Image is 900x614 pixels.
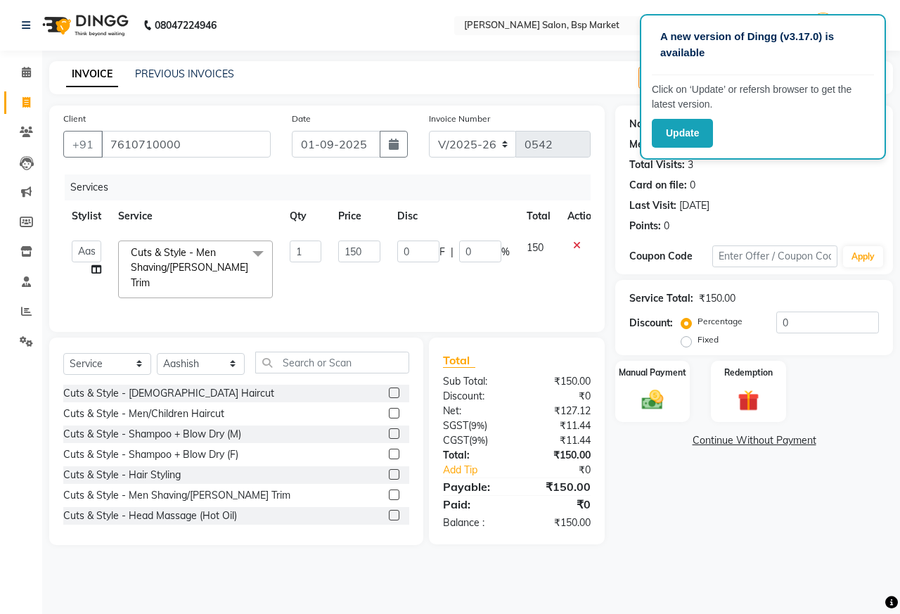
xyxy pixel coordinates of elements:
[517,389,601,404] div: ₹0
[63,447,238,462] div: Cuts & Style - Shampoo + Blow Dry (F)
[690,178,695,193] div: 0
[518,200,559,232] th: Total
[63,386,274,401] div: Cuts & Style - [DEMOGRAPHIC_DATA] Haircut
[618,433,890,448] a: Continue Without Payment
[66,62,118,87] a: INVOICE
[429,113,490,125] label: Invoice Number
[292,113,311,125] label: Date
[432,374,517,389] div: Sub Total:
[63,200,110,232] th: Stylist
[517,374,601,389] div: ₹150.00
[472,435,485,446] span: 9%
[443,434,469,447] span: CGST
[63,407,224,421] div: Cuts & Style - Men/Children Haircut
[517,433,601,448] div: ₹11.44
[629,178,687,193] div: Card on file:
[389,200,518,232] th: Disc
[724,366,773,379] label: Redemption
[443,353,475,368] span: Total
[635,388,670,412] img: _cash.svg
[439,245,445,260] span: F
[638,67,719,89] button: Create New
[629,316,673,331] div: Discount:
[432,516,517,530] div: Balance :
[843,246,883,267] button: Apply
[629,158,685,172] div: Total Visits:
[432,404,517,418] div: Net:
[517,404,601,418] div: ₹127.12
[629,117,661,132] div: Name:
[679,198,709,213] div: [DATE]
[731,388,766,414] img: _gift.svg
[697,333,719,346] label: Fixed
[660,29,866,60] p: A new version of Dingg (v3.17.0) is available
[559,200,605,232] th: Action
[110,200,281,232] th: Service
[432,478,517,495] div: Payable:
[63,427,241,442] div: Cuts & Style - Shampoo + Blow Dry (M)
[432,433,517,448] div: ( )
[517,496,601,513] div: ₹0
[629,219,661,234] div: Points:
[101,131,271,158] input: Search by Name/Mobile/Email/Code
[432,418,517,433] div: ( )
[697,315,742,328] label: Percentage
[36,6,132,45] img: logo
[63,468,181,482] div: Cuts & Style - Hair Styling
[432,463,531,478] a: Add Tip
[63,131,103,158] button: +91
[517,478,601,495] div: ₹150.00
[629,137,879,152] div: No Active Membership
[629,291,693,306] div: Service Total:
[330,200,389,232] th: Price
[699,291,735,306] div: ₹150.00
[471,420,484,431] span: 9%
[629,198,676,213] div: Last Visit:
[688,158,693,172] div: 3
[155,6,217,45] b: 08047224946
[432,389,517,404] div: Discount:
[63,509,237,523] div: Cuts & Style - Head Massage (Hot Oil)
[443,419,468,432] span: SGST
[131,246,248,289] span: Cuts & Style - Men Shaving/[PERSON_NAME] Trim
[517,418,601,433] div: ₹11.44
[664,219,669,234] div: 0
[517,516,601,530] div: ₹150.00
[652,119,713,148] button: Update
[432,496,517,513] div: Paid:
[432,448,517,463] div: Total:
[150,276,156,289] a: x
[135,68,234,80] a: PREVIOUS INVOICES
[517,448,601,463] div: ₹150.00
[281,200,330,232] th: Qty
[255,352,409,373] input: Search or Scan
[451,245,454,260] span: |
[629,137,690,152] div: Membership:
[712,245,837,267] input: Enter Offer / Coupon Code
[811,13,835,37] img: Admin
[629,249,712,264] div: Coupon Code
[527,241,544,254] span: 150
[63,488,290,503] div: Cuts & Style - Men Shaving/[PERSON_NAME] Trim
[501,245,510,260] span: %
[63,113,86,125] label: Client
[531,463,601,478] div: ₹0
[652,82,874,112] p: Click on ‘Update’ or refersh browser to get the latest version.
[619,366,686,379] label: Manual Payment
[65,174,601,200] div: Services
